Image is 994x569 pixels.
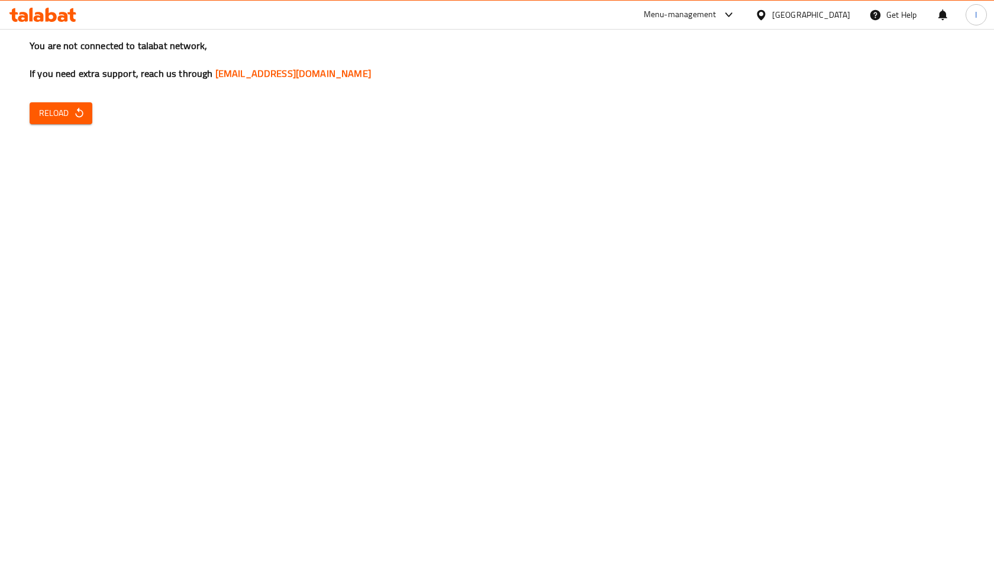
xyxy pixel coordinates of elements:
span: Reload [39,106,83,121]
h3: You are not connected to talabat network, If you need extra support, reach us through [30,39,964,80]
div: [GEOGRAPHIC_DATA] [772,8,850,21]
a: [EMAIL_ADDRESS][DOMAIN_NAME] [215,64,371,82]
button: Reload [30,102,92,124]
span: I [975,8,977,21]
div: Menu-management [644,8,717,22]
